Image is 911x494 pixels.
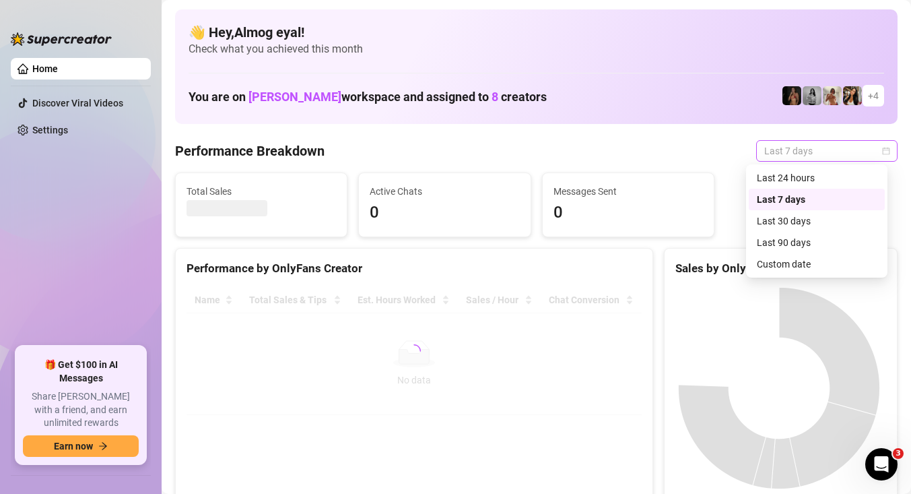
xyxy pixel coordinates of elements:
[757,235,877,250] div: Last 90 days
[32,98,123,109] a: Discover Viral Videos
[370,184,519,199] span: Active Chats
[893,448,904,459] span: 3
[749,253,885,275] div: Custom date
[54,441,93,452] span: Earn now
[189,42,884,57] span: Check what you achieved this month
[11,32,112,46] img: logo-BBDzfeDw.svg
[868,88,879,103] span: + 4
[370,200,519,226] span: 0
[757,192,877,207] div: Last 7 days
[757,257,877,272] div: Custom date
[189,23,884,42] h4: 👋 Hey, Almog eyal !
[32,63,58,74] a: Home
[32,125,68,135] a: Settings
[187,259,642,278] div: Performance by OnlyFans Creator
[843,86,862,105] img: AD
[23,390,139,430] span: Share [PERSON_NAME] with a friend, and earn unlimited rewards
[675,259,886,278] div: Sales by OnlyFans Creator
[23,435,139,457] button: Earn nowarrow-right
[553,200,703,226] span: 0
[553,184,703,199] span: Messages Sent
[764,141,889,161] span: Last 7 days
[823,86,842,105] img: Green
[757,171,877,185] div: Last 24 hours
[98,441,108,451] span: arrow-right
[749,167,885,189] div: Last 24 hours
[749,232,885,253] div: Last 90 days
[187,184,336,199] span: Total Sales
[782,86,801,105] img: D
[749,210,885,232] div: Last 30 days
[749,189,885,210] div: Last 7 days
[865,448,898,481] iframe: Intercom live chat
[175,142,325,160] h4: Performance Breakdown
[803,86,821,105] img: A
[248,90,341,104] span: [PERSON_NAME]
[492,90,498,104] span: 8
[407,344,421,358] span: loading
[189,90,547,104] h1: You are on workspace and assigned to creators
[882,147,890,155] span: calendar
[757,214,877,228] div: Last 30 days
[23,359,139,385] span: 🎁 Get $100 in AI Messages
